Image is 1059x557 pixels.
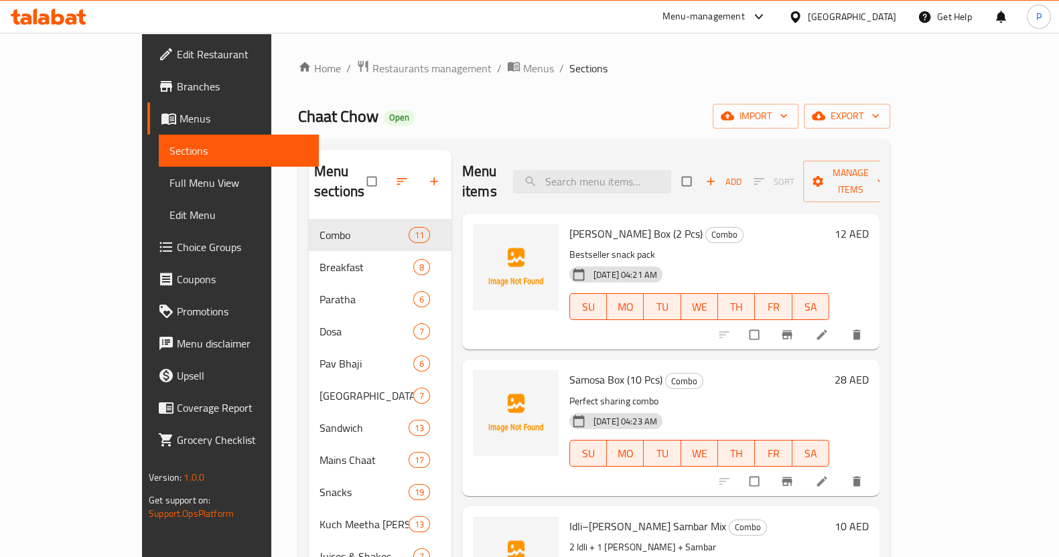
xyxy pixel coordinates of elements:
span: Select to update [742,322,770,347]
input: search [513,170,671,193]
span: 11 [409,229,429,242]
div: [GEOGRAPHIC_DATA] [808,9,896,24]
button: WE [681,440,718,467]
button: MO [607,293,644,320]
span: Mains Chaat [320,452,409,468]
span: 17 [409,454,429,467]
div: Menu-management [662,9,745,25]
a: Restaurants management [356,60,492,77]
li: / [497,60,502,76]
span: Select to update [742,469,770,494]
span: Restaurants management [372,60,492,76]
span: Snacks [320,484,409,500]
h2: Menu sections [314,161,367,202]
li: / [346,60,351,76]
a: Coverage Report [147,392,319,424]
button: Branch-specific-item [772,467,804,496]
div: Combo [320,227,409,243]
div: Combo [705,227,744,243]
button: TU [644,440,681,467]
span: Sections [569,60,608,76]
span: SA [798,297,824,317]
span: import [723,108,788,125]
span: Breakfast [320,259,413,275]
span: Select section first [745,171,803,192]
a: Menus [507,60,554,77]
div: items [409,227,430,243]
span: TU [649,444,675,463]
span: Select section [674,169,702,194]
a: Coupons [147,263,319,295]
span: Menu disclaimer [177,335,308,351]
span: Choice Groups [177,239,308,255]
span: Version: [149,469,182,486]
div: Dosa [320,323,413,339]
span: 13 [409,518,429,531]
button: delete [842,320,874,349]
span: Combo [666,374,703,389]
button: import [713,104,798,129]
span: 6 [414,293,429,306]
h6: 28 AED [835,370,869,389]
span: 19 [409,486,429,499]
button: FR [755,293,792,320]
span: FR [760,297,786,317]
div: [GEOGRAPHIC_DATA] Local7 [309,380,451,412]
div: Paratha6 [309,283,451,315]
div: Mumbai Local [320,388,413,404]
span: Manage items [814,165,888,198]
div: Open [384,110,415,126]
div: items [413,323,430,339]
button: Branch-specific-item [772,320,804,349]
span: Coverage Report [177,400,308,416]
span: FR [760,444,786,463]
span: 6 [414,357,429,370]
span: Edit Restaurant [177,46,308,62]
span: 7 [414,325,429,338]
div: Breakfast8 [309,251,451,283]
span: Edit Menu [169,207,308,223]
button: export [804,104,890,129]
a: Edit menu item [815,475,831,488]
a: Edit Restaurant [147,38,319,70]
button: SA [792,440,829,467]
a: Edit menu item [815,328,831,341]
span: Sections [169,143,308,159]
div: items [413,388,430,404]
span: TH [723,444,750,463]
a: Menu disclaimer [147,327,319,360]
img: Vada Pav Box (2 Pcs) [473,224,559,310]
a: Grocery Checklist [147,424,319,456]
div: items [409,516,430,532]
span: Paratha [320,291,413,307]
div: Sandwich13 [309,412,451,444]
a: Full Menu View [159,167,319,199]
span: SU [575,444,602,463]
button: delete [842,467,874,496]
span: SU [575,297,602,317]
span: Grocery Checklist [177,432,308,448]
a: Menus [147,102,319,135]
li: / [559,60,564,76]
span: MO [612,444,638,463]
span: Branches [177,78,308,94]
a: Upsell [147,360,319,392]
span: export [815,108,879,125]
span: [DATE] 04:21 AM [588,268,662,281]
a: Home [298,60,341,76]
a: Support.OpsPlatform [149,505,234,522]
span: WE [687,444,713,463]
nav: breadcrumb [298,60,890,77]
a: Choice Groups [147,231,319,263]
button: SA [792,293,829,320]
span: Upsell [177,368,308,384]
span: Samosa Box (10 Pcs) [569,370,662,390]
a: Edit Menu [159,199,319,231]
button: MO [607,440,644,467]
span: TH [723,297,750,317]
p: Bestseller snack pack [569,246,829,263]
span: Combo [706,227,743,242]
